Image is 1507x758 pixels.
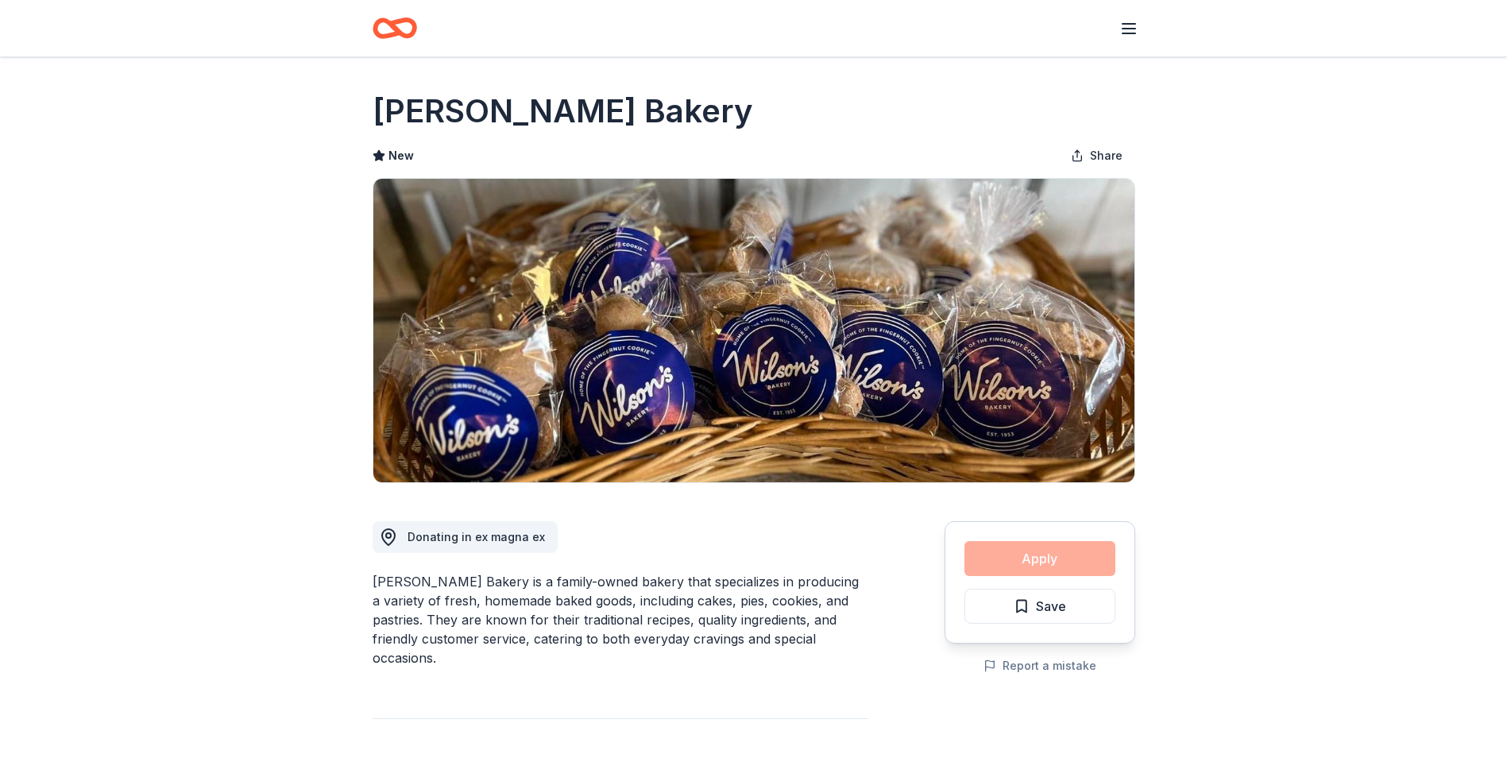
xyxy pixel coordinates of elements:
[373,572,868,667] div: [PERSON_NAME] Bakery is a family-owned bakery that specializes in producing a variety of fresh, h...
[964,589,1115,624] button: Save
[408,530,545,543] span: Donating in ex magna ex
[373,89,753,133] h1: [PERSON_NAME] Bakery
[373,10,417,47] a: Home
[1036,596,1066,617] span: Save
[1058,140,1135,172] button: Share
[373,179,1134,482] img: Image for Wilson's Bakery
[1090,146,1123,165] span: Share
[983,656,1096,675] button: Report a mistake
[388,146,414,165] span: New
